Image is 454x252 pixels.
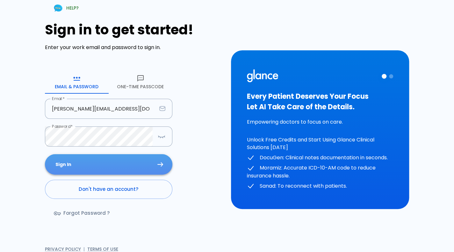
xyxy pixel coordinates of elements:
[45,44,223,51] p: Enter your work email and password to sign in.
[247,164,393,180] p: Moramiz: Accurate ICD-10-AM code to reduce insurance hassle.
[109,71,172,94] button: One-Time Passcode
[45,204,120,222] a: Forgot Password ?
[45,99,157,119] input: dr.ahmed@clinic.com
[45,71,109,94] button: Email & Password
[247,182,393,190] p: Sanad: To reconnect with patients.
[247,154,393,162] p: DocuGen: Clinical notes documentation in seconds.
[52,96,65,101] label: Email
[53,3,64,14] img: Chat Support
[45,154,172,175] button: Sign In
[247,136,393,151] p: Unlock Free Credits and Start Using Glance Clinical Solutions [DATE]
[247,91,393,112] h3: Every Patient Deserves Your Focus Let AI Take Care of the Details.
[45,22,223,38] h1: Sign in to get started!
[247,118,393,126] p: Empowering doctors to focus on care.
[45,180,172,199] a: Don't have an account?
[52,124,73,129] label: Password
